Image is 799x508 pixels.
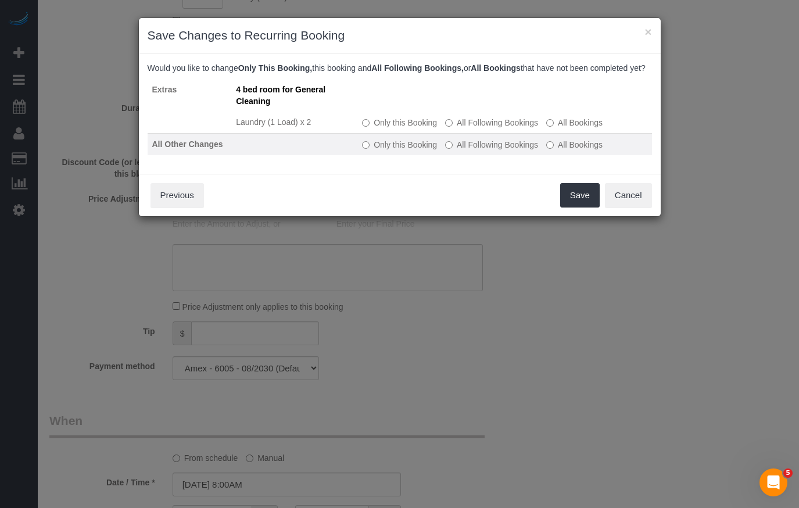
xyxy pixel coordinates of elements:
label: All bookings that have not been completed yet will be changed. [546,139,603,151]
strong: All Other Changes [152,139,223,149]
strong: Extras [152,85,177,94]
label: All bookings that have not been completed yet will be changed. [546,117,603,128]
td: 4 bed room for General Cleaning [231,79,357,112]
button: Cancel [605,183,652,208]
span: 5 [783,468,793,478]
b: All Bookings [471,63,521,73]
label: All other bookings in the series will remain the same. [362,139,437,151]
button: × [644,26,651,38]
label: All other bookings in the series will remain the same. [362,117,437,128]
b: All Following Bookings, [371,63,464,73]
input: All Following Bookings [445,119,453,127]
h3: Save Changes to Recurring Booking [148,27,652,44]
input: All Following Bookings [445,141,453,149]
p: Would you like to change this booking and or that have not been completed yet? [148,62,652,74]
button: Previous [151,183,204,208]
iframe: Intercom live chat [759,468,787,496]
input: All Bookings [546,141,554,149]
b: Only This Booking, [238,63,313,73]
input: Only this Booking [362,119,370,127]
button: Save [560,183,600,208]
input: Only this Booking [362,141,370,149]
label: This and all the bookings after it will be changed. [445,139,538,151]
label: This and all the bookings after it will be changed. [445,117,538,128]
input: All Bookings [546,119,554,127]
td: Laundry (1 Load) x 2 [231,112,357,134]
